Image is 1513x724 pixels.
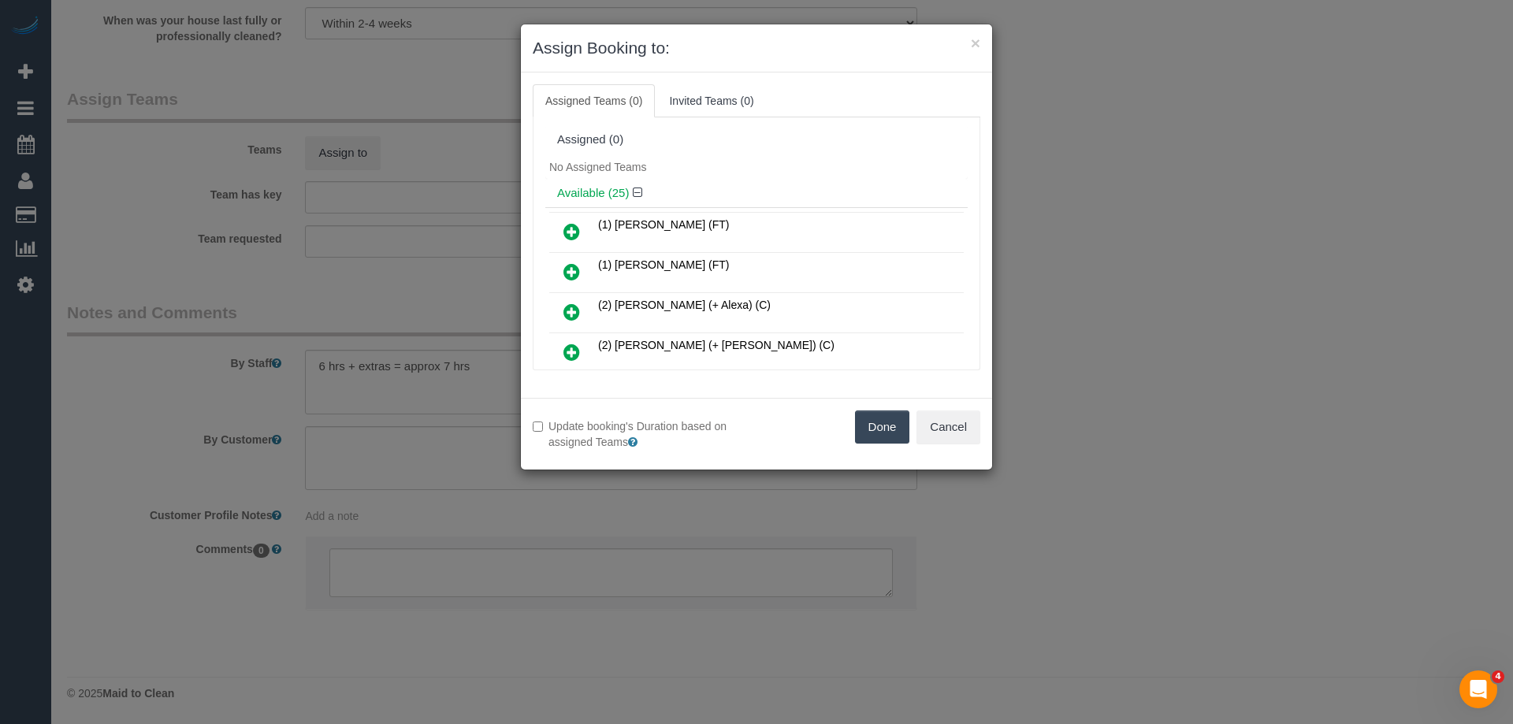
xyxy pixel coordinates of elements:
[656,84,766,117] a: Invited Teams (0)
[1459,670,1497,708] iframe: Intercom live chat
[549,161,646,173] span: No Assigned Teams
[598,339,835,351] span: (2) [PERSON_NAME] (+ [PERSON_NAME]) (C)
[533,84,655,117] a: Assigned Teams (0)
[1492,670,1504,683] span: 4
[533,421,543,432] input: Update booking's Duration based on assigned Teams
[971,35,980,51] button: ×
[557,133,956,147] div: Assigned (0)
[598,258,729,271] span: (1) [PERSON_NAME] (FT)
[855,410,910,444] button: Done
[916,410,980,444] button: Cancel
[598,218,729,231] span: (1) [PERSON_NAME] (FT)
[598,299,771,311] span: (2) [PERSON_NAME] (+ Alexa) (C)
[533,36,980,60] h3: Assign Booking to:
[533,418,745,450] label: Update booking's Duration based on assigned Teams
[557,187,956,200] h4: Available (25)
